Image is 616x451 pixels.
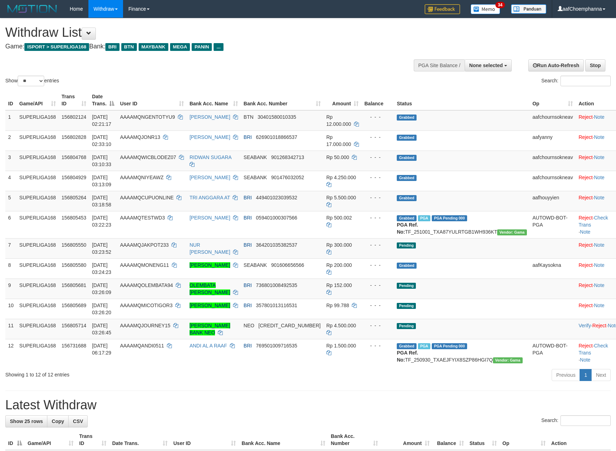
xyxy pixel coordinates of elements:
[214,43,223,51] span: ...
[326,195,356,200] span: Rp 5.500.000
[530,151,576,171] td: aafchournsokneav
[432,343,467,349] span: PGA Pending
[192,43,212,51] span: PANIN
[579,343,593,348] a: Reject
[394,339,530,366] td: TF_250930_TXAEJFYIX8SZP86HGI7Q
[500,430,548,450] th: Op: activate to sort column ascending
[580,369,592,381] a: 1
[5,90,17,110] th: ID
[397,263,417,269] span: Grabbed
[17,319,59,339] td: SUPERLIGA168
[62,262,86,268] span: 156805580
[432,430,467,450] th: Balance: activate to sort column ascending
[579,114,593,120] a: Reject
[5,211,17,238] td: 6
[62,343,86,348] span: 156731688
[397,215,417,221] span: Grabbed
[397,283,416,289] span: Pending
[244,114,254,120] span: BTN
[594,262,605,268] a: Note
[397,343,417,349] span: Grabbed
[92,175,111,187] span: [DATE] 03:13:09
[47,415,69,427] a: Copy
[190,114,230,120] a: [PERSON_NAME]
[120,282,173,288] span: AAAAMQOLEMBATA94
[89,90,117,110] th: Date Trans.: activate to sort column descending
[244,282,252,288] span: BRI
[62,282,86,288] span: 156805681
[271,262,304,268] span: Copy 901606656566 to clipboard
[92,114,111,127] span: [DATE] 02:21:17
[190,323,230,335] a: [PERSON_NAME] BANK NEO
[594,134,605,140] a: Note
[239,430,328,450] th: Bank Acc. Name: activate to sort column ascending
[5,319,17,339] td: 11
[364,113,391,121] div: - - -
[5,258,17,279] td: 8
[397,222,418,235] b: PGA Ref. No:
[139,43,168,51] span: MAYBANK
[328,430,381,450] th: Bank Acc. Number: activate to sort column ascending
[364,241,391,248] div: - - -
[92,282,111,295] span: [DATE] 03:26:09
[190,195,230,200] a: TRI ANGGARA AT
[271,154,304,160] span: Copy 901268342713 to clipboard
[418,343,430,349] span: Marked by aafromsomean
[121,43,137,51] span: BTN
[530,90,576,110] th: Op: activate to sort column ascending
[579,242,593,248] a: Reject
[5,110,17,131] td: 1
[187,90,241,110] th: Bank Acc. Name: activate to sort column ascending
[52,418,64,424] span: Copy
[120,323,170,328] span: AAAAMQJOURNEY15
[324,90,362,110] th: Amount: activate to sort column ascending
[397,155,417,161] span: Grabbed
[244,242,252,248] span: BRI
[120,215,165,221] span: AAAAMQTESTWD3
[17,211,59,238] td: SUPERLIGA168
[244,175,267,180] span: SEABANK
[364,154,391,161] div: - - -
[62,114,86,120] span: 156802124
[530,130,576,151] td: aafyanny
[465,59,512,71] button: None selected
[326,134,351,147] span: Rp 17.000.000
[62,195,86,200] span: 156805264
[256,195,297,200] span: Copy 449401023039532 to clipboard
[256,282,297,288] span: Copy 736801008492535 to clipboard
[594,175,605,180] a: Note
[190,282,230,295] a: OLEMBATA [PERSON_NAME]
[76,430,109,450] th: Trans ID: activate to sort column ascending
[5,151,17,171] td: 3
[68,415,88,427] a: CSV
[244,134,252,140] span: BRI
[256,242,297,248] span: Copy 364201035382537 to clipboard
[5,398,611,412] h1: Latest Withdraw
[241,90,324,110] th: Bank Acc. Number: activate to sort column ascending
[397,135,417,141] span: Grabbed
[326,242,352,248] span: Rp 300.000
[326,175,356,180] span: Rp 4.250.000
[120,114,175,120] span: AAAAMQNGENTOTYU9
[579,154,593,160] a: Reject
[5,339,17,366] td: 12
[397,323,416,329] span: Pending
[530,171,576,191] td: aafchournsokneav
[190,154,232,160] a: RIDWAN SUGARA
[120,175,163,180] span: AAAAMQNIYEAWZ
[594,303,605,308] a: Note
[92,195,111,207] span: [DATE] 03:18:58
[5,368,251,378] div: Showing 1 to 12 of 12 entries
[17,151,59,171] td: SUPERLIGA168
[244,262,267,268] span: SEABANK
[92,134,111,147] span: [DATE] 02:33:10
[326,114,351,127] span: Rp 12.000.000
[17,258,59,279] td: SUPERLIGA168
[397,350,418,363] b: PGA Ref. No:
[17,171,59,191] td: SUPERLIGA168
[190,303,230,308] a: [PERSON_NAME]
[548,430,611,450] th: Action
[552,369,580,381] a: Previous
[62,303,86,308] span: 156805689
[120,242,169,248] span: AAAAMQJAKPOT233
